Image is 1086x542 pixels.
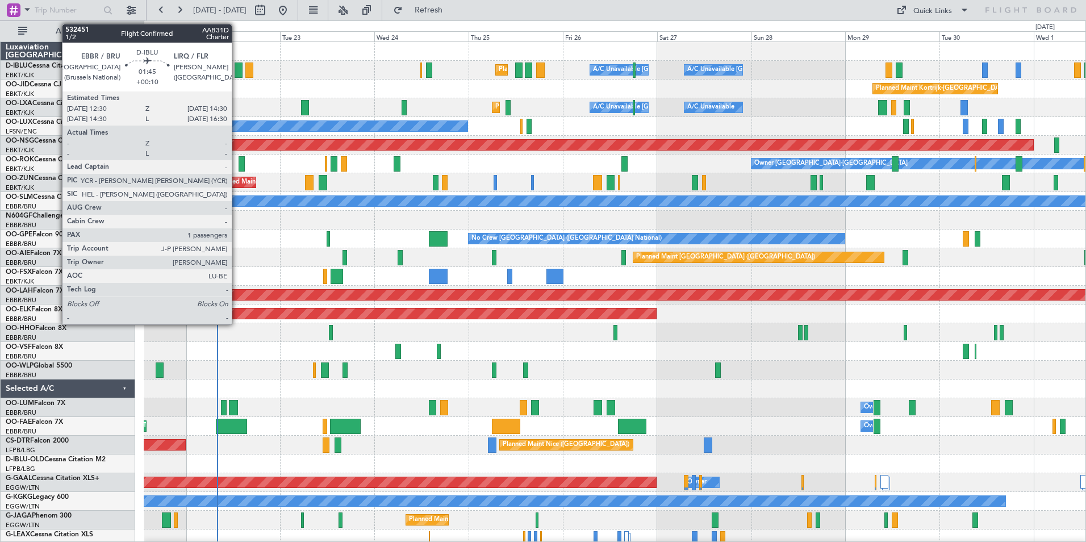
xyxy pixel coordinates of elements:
a: EBBR/BRU [6,333,36,342]
button: Refresh [388,1,456,19]
span: D-IBLU-OLD [6,456,44,463]
a: D-IBLU-OLDCessna Citation M2 [6,456,106,463]
div: Sat 27 [657,31,751,41]
a: EGGW/LTN [6,502,40,511]
button: All Aircraft [12,22,123,40]
a: EBBR/BRU [6,371,36,380]
span: Refresh [405,6,453,14]
div: [DATE] [1035,23,1055,32]
div: Owner [687,474,707,491]
span: CS-DTR [6,437,30,444]
span: OO-SLM [6,194,33,201]
a: EBKT/KJK [6,165,34,173]
span: OO-JID [6,81,30,88]
div: Mon 22 [186,31,281,41]
div: Quick Links [913,6,952,17]
span: G-LEAX [6,531,30,538]
a: EBBR/BRU [6,408,36,417]
a: EGGW/LTN [6,521,40,530]
div: No Crew [GEOGRAPHIC_DATA] ([GEOGRAPHIC_DATA] National) [471,230,662,247]
a: OO-LXACessna Citation CJ4 [6,100,95,107]
a: EBKT/KJK [6,146,34,155]
a: CS-DTRFalcon 2000 [6,437,69,444]
input: Trip Number [35,2,100,19]
div: [DATE] [146,23,165,32]
a: OO-ELKFalcon 8X [6,306,62,313]
a: OO-SLMCessna Citation XLS [6,194,96,201]
a: OO-LUXCessna Citation CJ4 [6,119,95,126]
a: EBBR/BRU [6,315,36,323]
span: OO-LUX [6,119,32,126]
a: EBKT/KJK [6,184,34,192]
a: N604GFChallenger 604 [6,212,81,219]
span: OO-ELK [6,306,31,313]
a: OO-HHOFalcon 8X [6,325,66,332]
div: Planned Maint [GEOGRAPHIC_DATA] ([GEOGRAPHIC_DATA]) [409,511,588,528]
span: [DATE] - [DATE] [193,5,247,15]
div: Mon 29 [845,31,939,41]
button: Quick Links [891,1,975,19]
a: G-KGKGLegacy 600 [6,494,69,501]
span: N604GF [6,212,32,219]
span: OO-LAH [6,287,33,294]
span: OO-NSG [6,137,34,144]
div: A/C Unavailable [GEOGRAPHIC_DATA]-[GEOGRAPHIC_DATA] [687,61,868,78]
a: EBKT/KJK [6,71,34,80]
a: D-IBLUCessna Citation M2 [6,62,89,69]
a: OO-JIDCessna CJ1 525 [6,81,80,88]
a: EBKT/KJK [6,277,34,286]
span: OO-WLP [6,362,34,369]
a: G-LEAXCessna Citation XLS [6,531,93,538]
span: OO-VSF [6,344,32,351]
a: EBBR/BRU [6,427,36,436]
a: OO-LAHFalcon 7X [6,287,64,294]
a: LFPB/LBG [6,446,35,455]
a: EBBR/BRU [6,259,36,267]
div: Owner [GEOGRAPHIC_DATA]-[GEOGRAPHIC_DATA] [754,155,908,172]
div: Owner Melsbroek Air Base [864,418,941,435]
a: OO-ZUNCessna Citation CJ4 [6,175,97,182]
a: EBBR/BRU [6,221,36,230]
div: A/C Unavailable [GEOGRAPHIC_DATA] ([GEOGRAPHIC_DATA] National) [593,99,804,116]
a: EBKT/KJK [6,90,34,98]
div: Planned Maint Kortrijk-[GEOGRAPHIC_DATA] [876,80,1008,97]
div: Planned Maint Kortrijk-[GEOGRAPHIC_DATA] [216,174,349,191]
div: A/C Unavailable [GEOGRAPHIC_DATA] ([GEOGRAPHIC_DATA] National) [593,61,804,78]
a: OO-NSGCessna Citation CJ4 [6,137,97,144]
span: OO-LXA [6,100,32,107]
a: EBKT/KJK [6,109,34,117]
a: OO-AIEFalcon 7X [6,250,61,257]
a: OO-FSXFalcon 7X [6,269,63,276]
div: Planned Maint Nice ([GEOGRAPHIC_DATA]) [499,61,625,78]
a: OO-LUMFalcon 7X [6,400,65,407]
a: EBBR/BRU [6,202,36,211]
div: Tue 30 [939,31,1034,41]
a: EBBR/BRU [6,296,36,305]
span: OO-ZUN [6,175,34,182]
span: OO-HHO [6,325,35,332]
a: EBBR/BRU [6,240,36,248]
a: OO-GPEFalcon 900EX EASy II [6,231,100,238]
div: Wed 24 [374,31,469,41]
span: OO-GPE [6,231,32,238]
span: OO-ROK [6,156,34,163]
div: Thu 25 [469,31,563,41]
a: OO-FAEFalcon 7X [6,419,63,426]
div: Tue 23 [280,31,374,41]
a: LFSN/ENC [6,127,37,136]
div: Planned Maint Nice ([GEOGRAPHIC_DATA]) [503,436,629,453]
span: OO-FAE [6,419,32,426]
span: All Aircraft [30,27,120,35]
a: OO-VSFFalcon 8X [6,344,63,351]
a: OO-ROKCessna Citation CJ4 [6,156,97,163]
div: Sun 28 [751,31,846,41]
a: OO-WLPGlobal 5500 [6,362,72,369]
span: G-GAAL [6,475,32,482]
span: G-KGKG [6,494,32,501]
a: EBBR/BRU [6,352,36,361]
div: Owner Melsbroek Air Base [864,399,941,416]
a: LFPB/LBG [6,465,35,473]
div: Planned Maint [GEOGRAPHIC_DATA] ([GEOGRAPHIC_DATA]) [636,249,815,266]
span: OO-FSX [6,269,32,276]
div: A/C Unavailable [687,99,734,116]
